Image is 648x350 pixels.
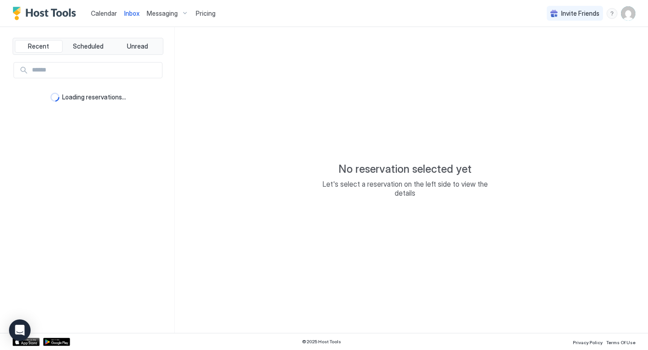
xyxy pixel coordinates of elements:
button: Unread [113,40,161,53]
a: App Store [13,338,40,346]
span: No reservation selected yet [338,162,472,176]
a: Calendar [91,9,117,18]
span: Pricing [196,9,216,18]
span: Loading reservations... [62,93,126,101]
span: Unread [127,42,148,50]
span: Scheduled [73,42,103,50]
button: Scheduled [64,40,112,53]
span: Let's select a reservation on the left side to view the details [315,179,495,197]
input: Input Field [28,63,162,78]
div: tab-group [13,38,163,55]
span: © 2025 Host Tools [302,339,341,345]
a: Google Play Store [43,338,70,346]
span: Messaging [147,9,178,18]
span: Invite Friends [561,9,599,18]
button: Recent [15,40,63,53]
span: Inbox [124,9,139,17]
span: Recent [28,42,49,50]
a: Privacy Policy [573,337,603,346]
a: Inbox [124,9,139,18]
a: Host Tools Logo [13,7,80,20]
div: User profile [621,6,635,21]
span: Terms Of Use [606,340,635,345]
div: Open Intercom Messenger [9,319,31,341]
span: Privacy Policy [573,340,603,345]
div: menu [607,8,617,19]
a: Terms Of Use [606,337,635,346]
span: Calendar [91,9,117,17]
div: loading [50,93,59,102]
